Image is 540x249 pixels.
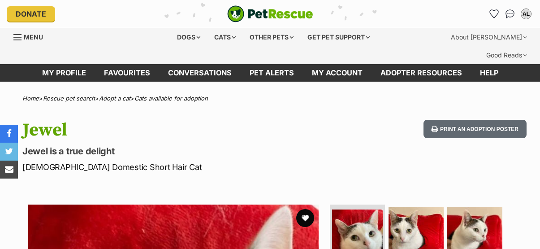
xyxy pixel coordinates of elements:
a: My account [303,64,372,82]
a: PetRescue [227,5,313,22]
a: Donate [7,6,55,22]
button: Print an adoption poster [423,120,527,138]
a: Adopt a cat [99,95,130,102]
div: AL [522,9,531,18]
img: logo-cat-932fe2b9b8326f06289b0f2fb663e598f794de774fb13d1741a6617ecf9a85b4.svg [227,5,313,22]
div: Cats [208,28,242,46]
a: My profile [33,64,95,82]
div: Dogs [171,28,207,46]
a: Help [471,64,507,82]
img: chat-41dd97257d64d25036548639549fe6c8038ab92f7586957e7f3b1b290dea8141.svg [505,9,515,18]
a: Adopter resources [372,64,471,82]
a: Rescue pet search [43,95,95,102]
p: Jewel is a true delight [22,145,330,157]
a: conversations [159,64,241,82]
a: Menu [13,28,49,44]
a: Pet alerts [241,64,303,82]
h1: Jewel [22,120,330,140]
a: Favourites [487,7,501,21]
a: Cats available for adoption [134,95,208,102]
button: favourite [296,209,314,227]
div: About [PERSON_NAME] [445,28,533,46]
button: My account [519,7,533,21]
a: Conversations [503,7,517,21]
p: [DEMOGRAPHIC_DATA] Domestic Short Hair Cat [22,161,330,173]
a: Home [22,95,39,102]
ul: Account quick links [487,7,533,21]
div: Get pet support [301,28,376,46]
div: Good Reads [480,46,533,64]
a: Favourites [95,64,159,82]
div: Other pets [243,28,300,46]
span: Menu [24,33,43,41]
